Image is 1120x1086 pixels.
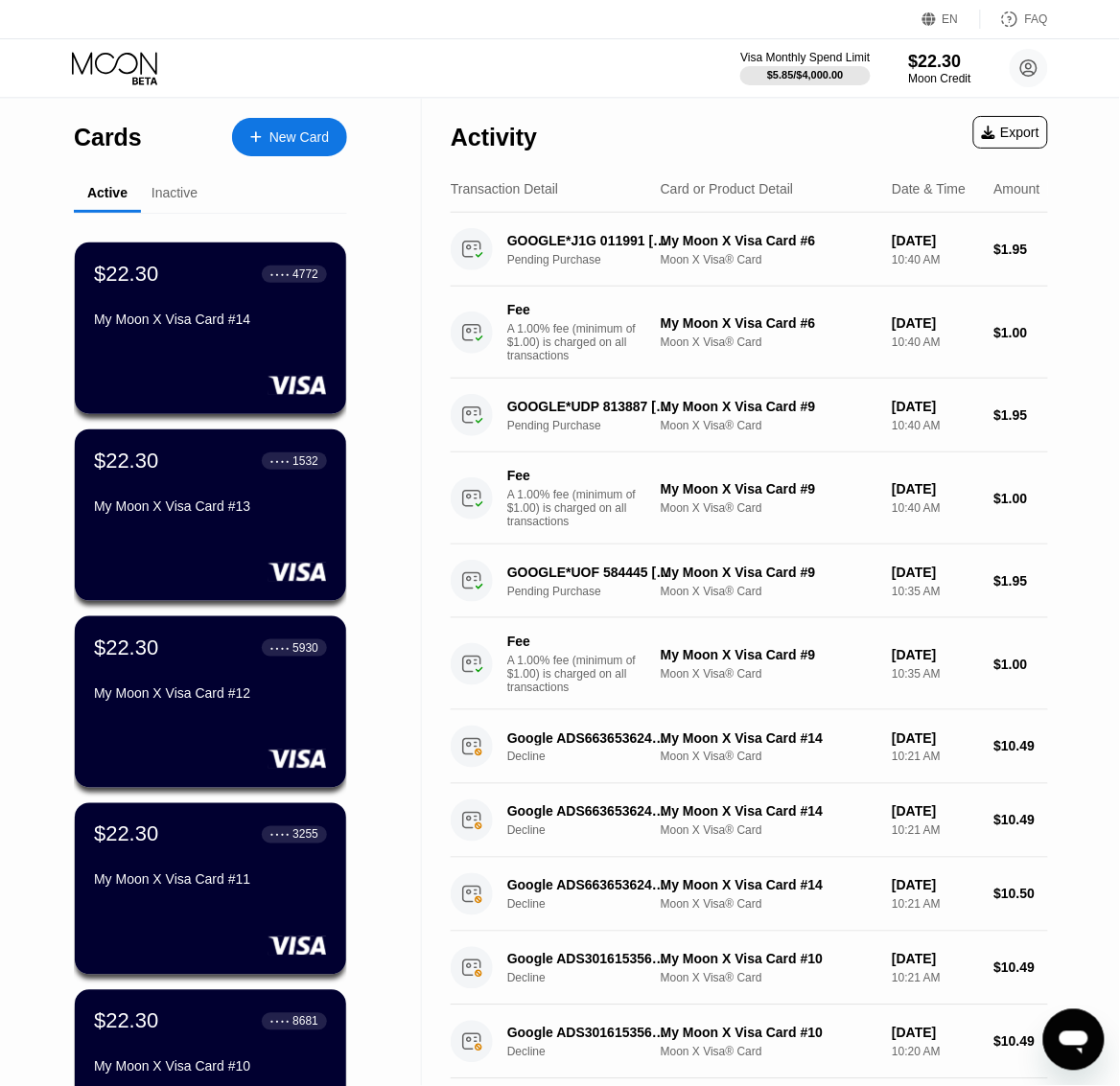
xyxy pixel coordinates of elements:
[451,124,537,151] div: Activity
[994,887,1048,902] div: $10.50
[94,872,327,888] div: My Moon X Visa Card #11
[507,898,683,912] div: Decline
[661,804,876,820] div: My Moon X Visa Card #14
[994,1034,1048,1050] div: $10.49
[892,824,978,838] div: 10:21 AM
[94,1059,327,1074] div: My Moon X Visa Card #10
[87,185,128,200] div: Active
[909,52,971,85] div: $22.30Moon Credit
[892,667,978,681] div: 10:35 AM
[994,739,1048,754] div: $10.49
[507,824,683,838] div: Decline
[75,616,346,788] div: $22.30● ● ● ●5930My Moon X Visa Card #12
[94,449,158,474] div: $22.30
[994,960,1048,976] div: $10.49
[94,822,158,847] div: $22.30
[270,458,290,464] div: ● ● ● ●
[909,52,971,72] div: $22.30
[269,129,329,146] div: New Card
[982,125,1039,140] div: Export
[892,565,978,580] div: [DATE]
[661,1046,876,1059] div: Moon X Visa® Card
[661,1026,876,1041] div: My Moon X Visa Card #10
[94,685,327,701] div: My Moon X Visa Card #12
[661,972,876,985] div: Moon X Visa® Card
[994,491,1048,506] div: $1.00
[909,72,971,85] div: Moon Credit
[661,667,876,681] div: Moon X Visa® Card
[661,952,876,967] div: My Moon X Visa Card #10
[94,498,327,514] div: My Moon X Visa Card #13
[507,730,670,746] div: Google ADS6636536246 650-2530000 US
[94,262,158,287] div: $22.30
[892,585,978,598] div: 10:35 AM
[892,399,978,414] div: [DATE]
[507,399,670,414] div: GOOGLE*UDP 813887 [DOMAIN_NAME][URL][GEOGRAPHIC_DATA]
[661,399,876,414] div: My Moon X Visa Card #9
[94,1009,158,1034] div: $22.30
[292,267,318,281] div: 4772
[451,452,1048,544] div: FeeA 1.00% fee (minimum of $1.00) is charged on all transactionsMy Moon X Visa Card #9Moon X Visa...
[507,233,670,248] div: GOOGLE*J1G 011991 [DOMAIN_NAME][URL][GEOGRAPHIC_DATA]
[892,481,978,497] div: [DATE]
[94,635,158,660] div: $22.30
[1043,1009,1105,1071] iframe: Nút để khởi chạy cửa sổ nhắn tin
[892,233,978,248] div: [DATE]
[507,878,670,893] div: Google ADS6636536246 650-2530000 US
[507,322,651,362] div: A 1.00% fee (minimum of $1.00) is charged on all transactions
[661,647,876,662] div: My Moon X Visa Card #9
[994,573,1048,589] div: $1.95
[973,116,1048,149] div: Export
[270,271,290,277] div: ● ● ● ●
[661,898,876,912] div: Moon X Visa® Card
[892,878,978,893] div: [DATE]
[232,118,347,156] div: New Card
[892,804,978,820] div: [DATE]
[892,1046,978,1059] div: 10:20 AM
[994,325,1048,340] div: $1.00
[507,585,683,598] div: Pending Purchase
[661,315,876,331] div: My Moon X Visa Card #6
[451,213,1048,287] div: GOOGLE*J1G 011991 [DOMAIN_NAME][URL][GEOGRAPHIC_DATA]Pending PurchaseMy Moon X Visa Card #6Moon X...
[661,335,876,349] div: Moon X Visa® Card
[75,243,346,414] div: $22.30● ● ● ●4772My Moon X Visa Card #14
[75,429,346,601] div: $22.30● ● ● ●1532My Moon X Visa Card #13
[270,832,290,838] div: ● ● ● ●
[994,407,1048,423] div: $1.95
[981,10,1048,29] div: FAQ
[892,419,978,432] div: 10:40 AM
[994,242,1048,257] div: $1.95
[661,253,876,266] div: Moon X Visa® Card
[661,878,876,893] div: My Moon X Visa Card #14
[892,253,978,266] div: 10:40 AM
[451,932,1048,1005] div: Google ADS3016153566 650-2530000 USDeclineMy Moon X Visa Card #10Moon X Visa® Card[DATE]10:21 AM$...
[270,1019,290,1025] div: ● ● ● ●
[661,751,876,764] div: Moon X Visa® Card
[507,952,670,967] div: Google ADS3016153566 650-2530000 US
[507,654,651,694] div: A 1.00% fee (minimum of $1.00) is charged on all transactions
[152,185,198,200] div: Inactive
[507,804,670,820] div: Google ADS6636536246 650-2530000 US
[292,828,318,842] div: 3255
[943,12,959,26] div: EN
[507,419,683,432] div: Pending Purchase
[740,51,870,64] div: Visa Monthly Spend Limit
[661,419,876,432] div: Moon X Visa® Card
[661,481,876,497] div: My Moon X Visa Card #9
[270,645,290,651] div: ● ● ● ●
[892,972,978,985] div: 10:21 AM
[892,898,978,912] div: 10:21 AM
[892,647,978,662] div: [DATE]
[451,784,1048,858] div: Google ADS6636536246 650-2530000 USDeclineMy Moon X Visa Card #14Moon X Visa® Card[DATE]10:21 AM$...
[740,51,870,85] div: Visa Monthly Spend Limit$5.85/$4,000.00
[507,1026,670,1041] div: Google ADS3016153566 650-2530000 US
[994,813,1048,828] div: $10.49
[892,315,978,331] div: [DATE]
[451,544,1048,618] div: GOOGLE*UOF 584445 [DOMAIN_NAME][URL][GEOGRAPHIC_DATA]Pending PurchaseMy Moon X Visa Card #9Moon X...
[451,710,1048,784] div: Google ADS6636536246 650-2530000 USDeclineMy Moon X Visa Card #14Moon X Visa® Card[DATE]10:21 AM$...
[507,302,642,317] div: Fee
[661,233,876,248] div: My Moon X Visa Card #6
[451,181,558,196] div: Transaction Detail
